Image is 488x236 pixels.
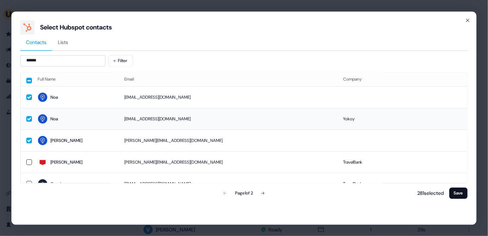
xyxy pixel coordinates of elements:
[50,94,58,101] div: Noa
[119,152,338,173] td: [PERSON_NAME][EMAIL_ADDRESS][DOMAIN_NAME]
[119,87,338,108] td: [EMAIL_ADDRESS][DOMAIN_NAME]
[108,55,133,66] button: Filter
[50,137,82,144] div: [PERSON_NAME]
[40,23,112,32] div: Select Hubspot contacts
[338,152,468,173] td: TravelBank
[50,181,64,188] div: Cassie
[119,72,338,87] th: Email
[50,116,58,123] div: Noa
[449,187,468,199] button: Save
[338,108,468,130] td: Yokoy
[119,173,338,195] td: [EMAIL_ADDRESS][DOMAIN_NAME]
[26,39,47,46] span: Contacts
[338,72,468,87] th: Company
[50,159,82,166] div: [PERSON_NAME]
[119,108,338,130] td: [EMAIL_ADDRESS][DOMAIN_NAME]
[119,130,338,152] td: [PERSON_NAME][EMAIL_ADDRESS][DOMAIN_NAME]
[235,190,253,197] div: Page 1 of 2
[414,190,444,197] p: 281 selected
[338,173,468,195] td: TravelBank
[58,39,68,46] span: Lists
[32,72,119,87] th: Full Name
